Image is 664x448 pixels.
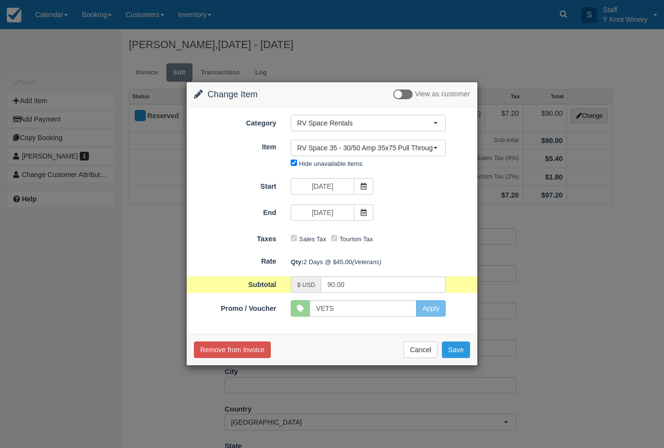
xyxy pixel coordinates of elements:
[283,254,477,270] div: 2 Days @ $45.00
[352,258,382,266] em: (Veterans)
[297,282,315,288] small: $ USD
[187,204,283,218] label: End
[299,160,362,167] label: Hide unavailable items
[297,143,433,153] span: RV Space 35 - 30/50 Amp 35x75 Pull Through
[194,341,271,358] button: Remove from Invoice
[187,231,283,244] label: Taxes
[297,118,433,128] span: RV Space Rentals
[187,115,283,128] label: Category
[299,235,326,243] label: Sales Tax
[187,276,283,290] label: Subtotal
[416,300,446,317] button: Apply
[208,90,258,99] span: Change Item
[415,90,470,98] span: View as customer
[187,178,283,192] label: Start
[187,139,283,152] label: Item
[291,140,446,156] button: RV Space 35 - 30/50 Amp 35x75 Pull Through
[291,258,303,266] strong: Qty
[403,341,437,358] button: Cancel
[291,115,446,131] button: RV Space Rentals
[187,300,283,314] label: Promo / Voucher
[442,341,470,358] button: Save
[339,235,373,243] label: Tourism Tax
[187,253,283,267] label: Rate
